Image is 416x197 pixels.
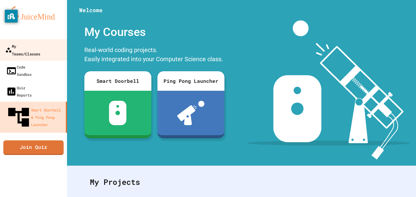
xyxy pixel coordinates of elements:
[109,101,126,125] img: sdb-white.svg
[6,6,61,22] img: logo-orange.svg
[247,20,410,160] img: banner-image-my-projects.png
[81,44,227,67] div: Real-world coding projects. Easily integrated into your Computer Science class.
[84,71,151,91] div: Smart Doorbell
[3,140,64,155] a: Join Quiz
[6,63,32,78] div: Code Sandbox
[5,10,18,23] button: privacy banner
[81,20,227,44] div: My Courses
[177,101,204,125] img: ppl-with-ball.png
[157,71,224,91] div: Ping Pong Launcher
[6,105,63,130] div: Smart Doorbell & Ping Pong Launcher
[6,84,32,99] div: Quiz Reports
[84,170,399,194] div: My Projects
[5,42,40,57] div: My Teams/Classes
